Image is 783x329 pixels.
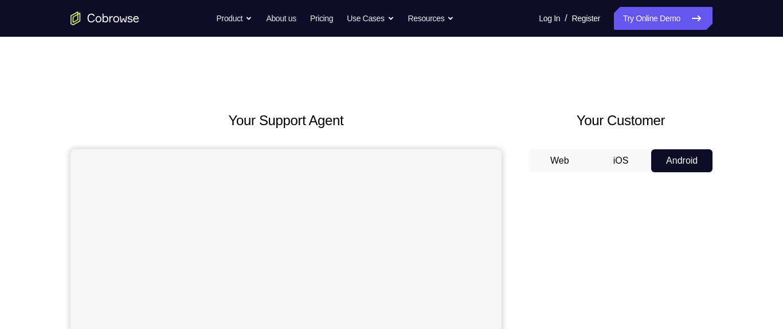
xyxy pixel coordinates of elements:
[565,11,567,25] span: /
[347,7,394,30] button: Use Cases
[71,110,502,131] h2: Your Support Agent
[71,11,139,25] a: Go to the home page
[217,7,253,30] button: Product
[529,110,712,131] h2: Your Customer
[529,149,590,172] button: Web
[614,7,712,30] a: Try Online Demo
[539,7,560,30] a: Log In
[266,7,296,30] a: About us
[590,149,652,172] button: iOS
[651,149,712,172] button: Android
[408,7,455,30] button: Resources
[310,7,333,30] a: Pricing
[572,7,600,30] a: Register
